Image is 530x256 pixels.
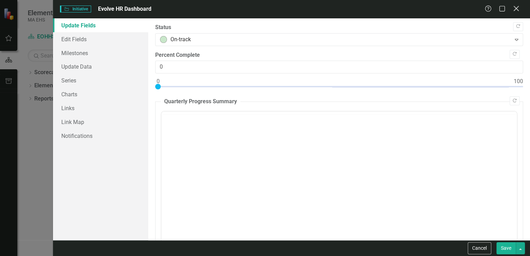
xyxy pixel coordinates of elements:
a: Charts [53,87,148,101]
a: Update Fields [53,18,148,32]
button: Cancel [468,242,491,254]
a: Edit Fields [53,32,148,46]
iframe: Rich Text Area [161,114,517,249]
a: Update Data [53,60,148,73]
a: Series [53,73,148,87]
label: Status [155,24,523,32]
a: Notifications [53,129,148,143]
label: Percent Complete [155,51,523,59]
button: Save [496,242,516,254]
span: Initiative [60,6,91,12]
a: Link Map [53,115,148,129]
a: Links [53,101,148,115]
a: Milestones [53,46,148,60]
span: Evolve HR Dashboard [98,6,151,12]
legend: Quarterly Progress Summary [161,98,240,106]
